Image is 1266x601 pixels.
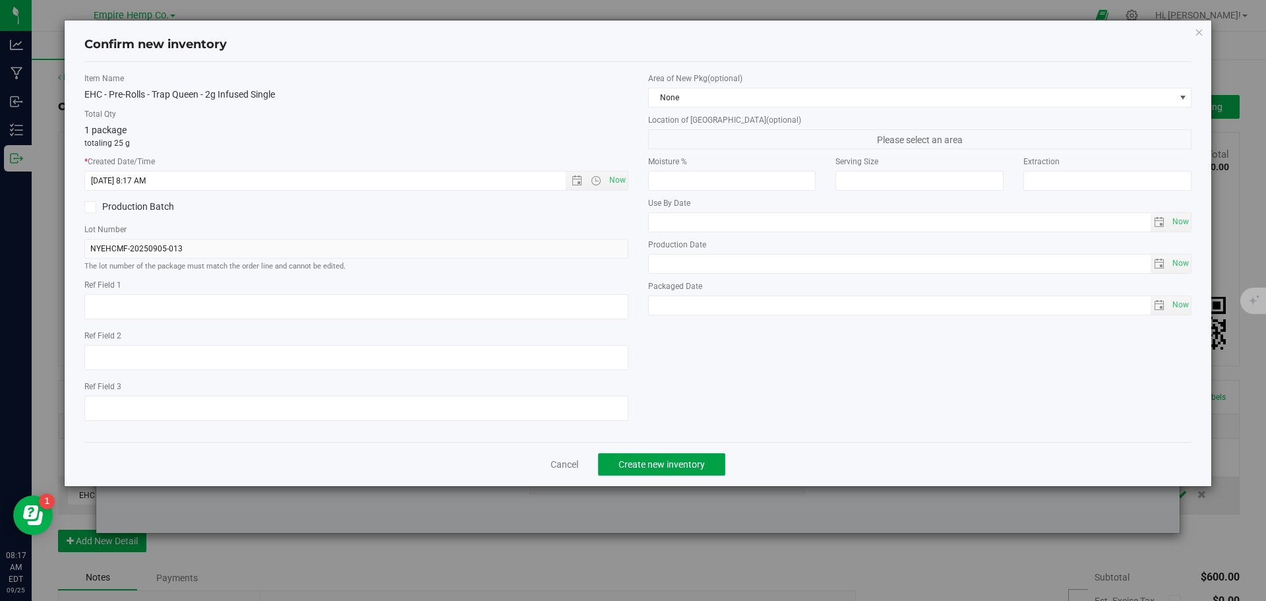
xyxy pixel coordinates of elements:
[1170,296,1192,315] span: Set Current date
[648,129,1192,149] span: Please select an area
[648,280,1192,292] label: Packaged Date
[1170,254,1192,273] span: Set Current date
[598,453,725,476] button: Create new inventory
[84,125,127,135] span: 1 package
[766,115,801,125] span: (optional)
[551,458,578,471] a: Cancel
[84,36,227,53] h4: Confirm new inventory
[648,197,1192,209] label: Use By Date
[1169,255,1191,273] span: select
[1023,156,1191,168] label: Extraction
[585,175,607,186] span: Open the time view
[84,137,628,149] p: totaling 25 g
[1169,296,1191,315] span: select
[1151,255,1170,273] span: select
[618,459,705,470] span: Create new inventory
[13,495,53,535] iframe: Resource center
[84,88,628,102] div: EHC - Pre-Rolls - Trap Queen - 2g Infused Single
[1151,213,1170,232] span: select
[835,156,1004,168] label: Serving Size
[648,114,1192,126] label: Location of [GEOGRAPHIC_DATA]
[84,330,628,342] label: Ref Field 2
[84,108,628,120] label: Total Qty
[84,73,628,84] label: Item Name
[84,156,628,168] label: Created Date/Time
[1151,296,1170,315] span: select
[648,73,1192,84] label: Area of New Pkg
[566,175,588,186] span: Open the date view
[84,381,628,393] label: Ref Field 3
[708,74,742,83] span: (optional)
[84,224,628,236] label: Lot Number
[648,239,1192,251] label: Production Date
[84,262,346,270] small: The lot number of the package must match the order line and cannot be edited.
[84,279,628,291] label: Ref Field 1
[649,88,1175,107] span: None
[648,156,816,168] label: Moisture %
[1169,213,1191,232] span: select
[84,200,346,214] label: Production Batch
[39,493,55,509] iframe: Resource center unread badge
[606,171,628,190] span: Set Current date
[1170,212,1192,232] span: Set Current date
